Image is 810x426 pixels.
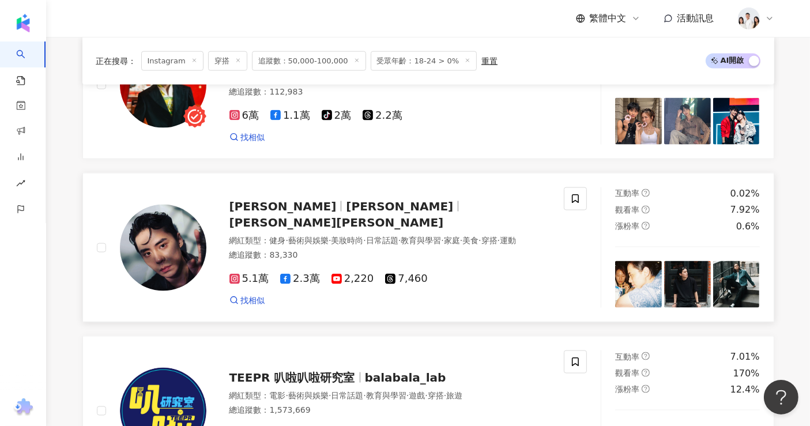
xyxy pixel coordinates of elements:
[331,391,363,400] span: 日常話題
[462,236,479,245] span: 美食
[730,350,760,363] div: 7.01%
[229,132,265,144] a: 找相似
[460,236,462,245] span: ·
[229,371,355,384] span: TEEPR 叭啦叭啦研究室
[615,368,639,378] span: 觀看率
[363,110,402,122] span: 2.2萬
[208,51,247,70] span: 穿搭
[286,236,288,245] span: ·
[229,199,337,213] span: [PERSON_NAME]
[479,236,481,245] span: ·
[409,391,425,400] span: 遊戲
[428,391,444,400] span: 穿搭
[713,98,760,145] img: post-image
[229,405,551,416] div: 總追蹤數 ： 1,573,669
[141,51,204,70] span: Instagram
[14,14,32,32] img: logo icon
[366,236,398,245] span: 日常話題
[615,98,662,145] img: post-image
[241,295,265,307] span: 找相似
[229,250,551,261] div: 總追蹤數 ： 83,330
[270,110,310,122] span: 1.1萬
[229,110,259,122] span: 6萬
[481,56,498,65] div: 重置
[733,367,760,380] div: 170%
[288,391,329,400] span: 藝術與娛樂
[229,273,269,285] span: 5.1萬
[331,273,374,285] span: 2,220
[642,352,650,360] span: question-circle
[365,371,446,384] span: balabala_lab
[270,236,286,245] span: 健身
[398,236,401,245] span: ·
[615,205,639,214] span: 觀看率
[229,86,551,98] div: 總追蹤數 ： 112,983
[270,391,286,400] span: 電影
[120,42,206,128] img: KOL Avatar
[229,295,265,307] a: 找相似
[96,56,137,65] span: 正在搜尋 ：
[401,236,441,245] span: 教育與學習
[371,51,477,70] span: 受眾年齡：18-24 > 0%
[286,391,288,400] span: ·
[730,187,760,200] div: 0.02%
[229,390,551,402] div: 網紅類型 ：
[764,380,798,414] iframe: Help Scout Beacon - Open
[322,110,351,122] span: 2萬
[481,236,498,245] span: 穿搭
[498,236,500,245] span: ·
[677,13,714,24] span: 活動訊息
[229,235,551,247] div: 網紅類型 ：
[82,173,774,322] a: KOL Avatar[PERSON_NAME][PERSON_NAME][PERSON_NAME][PERSON_NAME]網紅類型：健身·藝術與娛樂·美妝時尚·日常話題·教育與學習·家庭·美食...
[406,391,409,400] span: ·
[664,261,711,308] img: post-image
[713,261,760,308] img: post-image
[425,391,427,400] span: ·
[615,384,639,394] span: 漲粉率
[329,391,331,400] span: ·
[346,199,453,213] span: [PERSON_NAME]
[82,10,774,159] a: KOL Avatar[PERSON_NAME]vitohsia860718[PERSON_NAME][PERSON_NAME]vito_hsia網紅類型：流行音樂·藝術與娛樂·飲料·名人動態·日...
[642,206,650,214] span: question-circle
[738,7,760,29] img: 20231221_NR_1399_Small.jpg
[366,391,406,400] span: 教育與學習
[642,369,650,377] span: question-circle
[615,352,639,361] span: 互動率
[288,236,329,245] span: 藝術與娛樂
[229,216,444,229] span: [PERSON_NAME][PERSON_NAME]
[444,391,446,400] span: ·
[444,236,460,245] span: 家庭
[664,98,711,145] img: post-image
[331,236,363,245] span: 美妝時尚
[16,42,39,86] a: search
[500,236,516,245] span: 運動
[642,222,650,230] span: question-circle
[642,189,650,197] span: question-circle
[241,132,265,144] span: 找相似
[363,236,366,245] span: ·
[385,273,428,285] span: 7,460
[441,236,443,245] span: ·
[590,12,627,25] span: 繁體中文
[615,261,662,308] img: post-image
[446,391,462,400] span: 旅遊
[736,220,760,233] div: 0.6%
[642,385,650,393] span: question-circle
[615,221,639,231] span: 漲粉率
[730,383,760,396] div: 12.4%
[12,398,35,417] img: chrome extension
[280,273,320,285] span: 2.3萬
[120,205,206,291] img: KOL Avatar
[730,203,760,216] div: 7.92%
[329,236,331,245] span: ·
[363,391,366,400] span: ·
[16,172,25,198] span: rise
[252,51,366,70] span: 追蹤數：50,000-100,000
[615,189,639,198] span: 互動率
